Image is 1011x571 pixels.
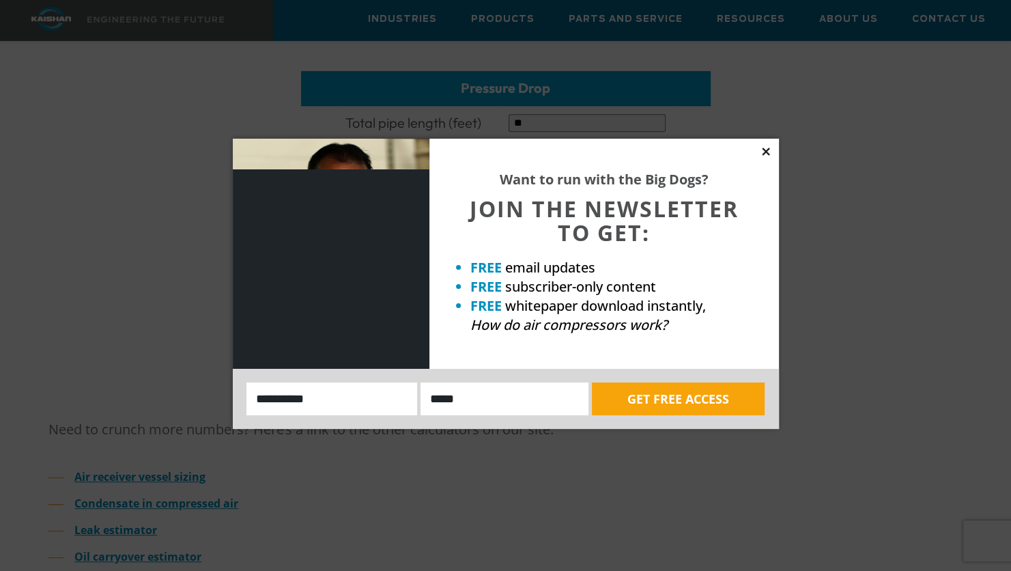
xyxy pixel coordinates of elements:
span: email updates [505,258,595,277]
em: How do air compressors work? [470,316,668,334]
strong: FREE [470,277,502,296]
input: Email [421,382,588,415]
span: subscriber-only content [505,277,656,296]
button: GET FREE ACCESS [592,382,765,415]
input: Name: [246,382,418,415]
button: Close [760,145,772,158]
strong: FREE [470,258,502,277]
span: whitepaper download instantly, [505,296,706,315]
strong: FREE [470,296,502,315]
strong: Want to run with the Big Dogs? [500,170,709,189]
span: JOIN THE NEWSLETTER TO GET: [470,194,739,247]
